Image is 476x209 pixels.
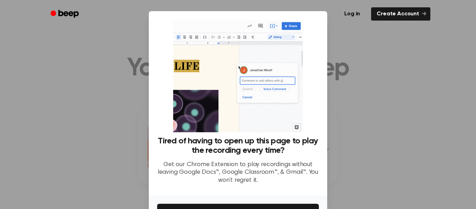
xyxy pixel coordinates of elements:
p: Get our Chrome Extension to play recordings without leaving Google Docs™, Google Classroom™, & Gm... [157,161,319,185]
img: Beep extension in action [173,20,302,132]
a: Create Account [371,7,430,21]
h3: Tired of having to open up this page to play the recording every time? [157,136,319,155]
a: Beep [46,7,85,21]
a: Log in [337,6,367,22]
